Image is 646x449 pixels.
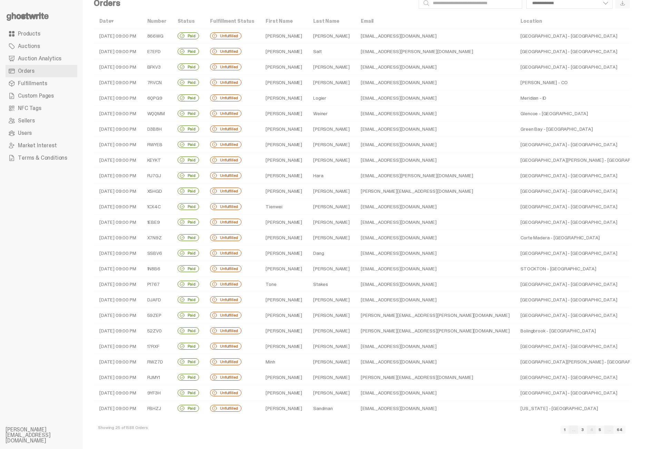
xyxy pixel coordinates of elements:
[142,214,172,230] td: 1EBE9
[178,281,199,288] div: Paid
[355,308,515,323] td: [PERSON_NAME][EMAIL_ADDRESS][PERSON_NAME][DOMAIN_NAME]
[18,106,41,111] span: NFC Tags
[94,370,142,385] td: [DATE] 09:00 PM
[308,246,355,261] td: Dang
[178,219,199,226] div: Paid
[260,183,308,199] td: [PERSON_NAME]
[178,157,199,163] div: Paid
[210,94,241,101] div: Unfulfilled
[355,401,515,416] td: [EMAIL_ADDRESS][DOMAIN_NAME]
[6,152,77,164] a: Terms & Conditions
[355,339,515,354] td: [EMAIL_ADDRESS][DOMAIN_NAME]
[178,234,199,241] div: Paid
[6,40,77,52] a: Auctions
[94,152,142,168] td: [DATE] 09:00 PM
[6,65,77,77] a: Orders
[142,199,172,214] td: 1CX4C
[18,155,67,161] span: Terms & Conditions
[178,312,199,319] div: Paid
[260,292,308,308] td: [PERSON_NAME]
[142,261,172,277] td: 1N8B6
[355,152,515,168] td: [EMAIL_ADDRESS][DOMAIN_NAME]
[260,137,308,152] td: [PERSON_NAME]
[355,44,515,59] td: [EMAIL_ADDRESS][PERSON_NAME][DOMAIN_NAME]
[355,246,515,261] td: [EMAIL_ADDRESS][DOMAIN_NAME]
[355,183,515,199] td: [PERSON_NAME][EMAIL_ADDRESS][DOMAIN_NAME]
[205,14,260,28] th: Fulfillment Status
[308,14,355,28] th: Last Name
[178,110,199,117] div: Paid
[94,168,142,183] td: [DATE] 09:00 PM
[260,385,308,401] td: [PERSON_NAME]
[260,261,308,277] td: [PERSON_NAME]
[142,183,172,199] td: X5HGD
[355,28,515,44] td: [EMAIL_ADDRESS][DOMAIN_NAME]
[6,28,77,40] a: Products
[6,77,77,90] a: Fulfillments
[308,152,355,168] td: [PERSON_NAME]
[260,230,308,246] td: [PERSON_NAME]
[94,106,142,121] td: [DATE] 09:00 PM
[142,323,172,339] td: 52ZV0
[355,137,515,152] td: [EMAIL_ADDRESS][DOMAIN_NAME]
[614,426,626,434] a: 64
[560,426,569,434] a: 1
[210,389,241,396] div: Unfulfilled
[355,121,515,137] td: [EMAIL_ADDRESS][DOMAIN_NAME]
[18,31,40,37] span: Products
[178,203,199,210] div: Paid
[308,292,355,308] td: [PERSON_NAME]
[210,188,241,194] div: Unfulfilled
[578,426,587,434] a: 3
[142,401,172,416] td: FBHZJ
[94,121,142,137] td: [DATE] 09:00 PM
[142,277,172,292] td: P1767
[308,354,355,370] td: [PERSON_NAME]
[210,358,241,365] div: Unfulfilled
[355,370,515,385] td: [PERSON_NAME][EMAIL_ADDRESS][DOMAIN_NAME]
[18,43,40,49] span: Auctions
[210,32,241,39] div: Unfulfilled
[308,44,355,59] td: Salt
[260,14,308,28] th: First Name
[308,28,355,44] td: [PERSON_NAME]
[178,79,199,86] div: Paid
[210,126,241,132] div: Unfulfilled
[260,339,308,354] td: [PERSON_NAME]
[210,79,241,86] div: Unfulfilled
[178,250,199,257] div: Paid
[178,327,199,334] div: Paid
[260,44,308,59] td: [PERSON_NAME]
[94,199,142,214] td: [DATE] 09:00 PM
[260,370,308,385] td: [PERSON_NAME]
[6,139,77,152] a: Market Interest
[308,261,355,277] td: [PERSON_NAME]
[178,172,199,179] div: Paid
[142,246,172,261] td: SSBV6
[355,168,515,183] td: [EMAIL_ADDRESS][PERSON_NAME][DOMAIN_NAME]
[178,358,199,365] div: Paid
[210,63,241,70] div: Unfulfilled
[210,281,241,288] div: Unfulfilled
[210,110,241,117] div: Unfulfilled
[210,312,241,319] div: Unfulfilled
[308,75,355,90] td: [PERSON_NAME]
[260,121,308,137] td: [PERSON_NAME]
[142,370,172,385] td: RJMY1
[142,106,172,121] td: WQQMM
[260,28,308,44] td: [PERSON_NAME]
[210,203,241,210] div: Unfulfilled
[308,199,355,214] td: [PERSON_NAME]
[260,199,308,214] td: Tienwei
[355,277,515,292] td: [EMAIL_ADDRESS][DOMAIN_NAME]
[94,246,142,261] td: [DATE] 09:00 PM
[308,401,355,416] td: Sandman
[94,261,142,277] td: [DATE] 09:00 PM
[94,90,142,106] td: [DATE] 09:00 PM
[260,214,308,230] td: [PERSON_NAME]
[98,426,148,431] div: Showing 25 of 1588 Orders
[178,265,199,272] div: Paid
[355,59,515,75] td: [EMAIL_ADDRESS][DOMAIN_NAME]
[142,121,172,137] td: D3B8H
[355,323,515,339] td: [PERSON_NAME][EMAIL_ADDRESS][PERSON_NAME][DOMAIN_NAME]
